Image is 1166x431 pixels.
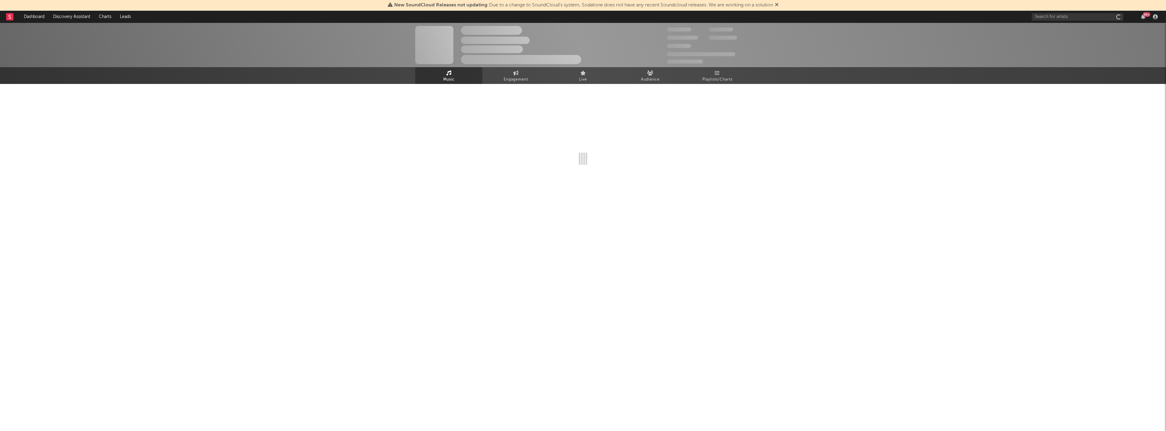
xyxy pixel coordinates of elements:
a: Live [549,67,617,84]
span: 50.000.000 [667,36,698,40]
a: Audience [617,67,684,84]
button: 99+ [1141,14,1145,19]
span: 100.000 [709,27,733,31]
span: 100.000 [667,44,691,48]
span: Engagement [504,76,528,83]
a: Leads [116,11,135,23]
div: 99 + [1143,12,1150,17]
a: Dashboard [20,11,49,23]
span: Jump Score: 85.0 [667,60,703,63]
span: 300.000 [667,27,691,31]
a: Playlists/Charts [684,67,751,84]
a: Music [415,67,482,84]
span: 1.000.000 [709,36,737,40]
span: Music [443,76,455,83]
span: Dismiss [775,3,779,8]
span: Playlists/Charts [702,76,732,83]
a: Engagement [482,67,549,84]
span: 50.000.000 Monthly Listeners [667,52,735,56]
span: New SoundCloud Releases not updating [394,3,488,8]
span: Audience [641,76,660,83]
span: : Due to a change to SoundCloud's system, Sodatone does not have any recent Soundcloud releases. ... [394,3,773,8]
span: Live [579,76,587,83]
a: Charts [95,11,116,23]
input: Search for artists [1032,13,1123,21]
a: Discovery Assistant [49,11,95,23]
